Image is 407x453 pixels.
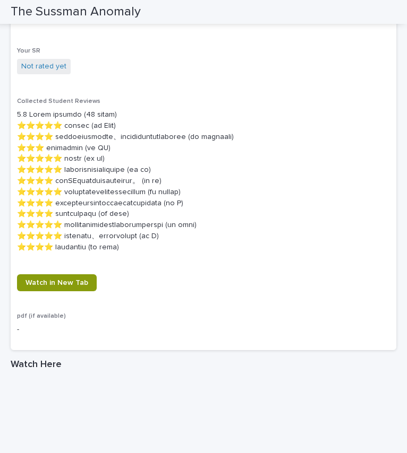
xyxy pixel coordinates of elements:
[17,313,66,319] span: pdf (if available)
[17,98,100,104] span: Collected Student Reviews
[17,109,390,252] p: 5.8 Lorem ipsumdo (48 sitam) ⭐️⭐️⭐️⭐️⭐️ consec (ad Elit) ⭐️⭐️⭐️⭐️ seddoeiusmodte、incididuntutlabo...
[11,4,141,20] h2: The Sussman Anomaly
[17,324,390,335] p: -
[26,279,88,286] span: Watch in New Tab
[11,359,396,371] h1: Watch Here
[17,274,97,291] a: Watch in New Tab
[21,61,66,72] a: Not rated yet
[17,48,40,54] span: Your SR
